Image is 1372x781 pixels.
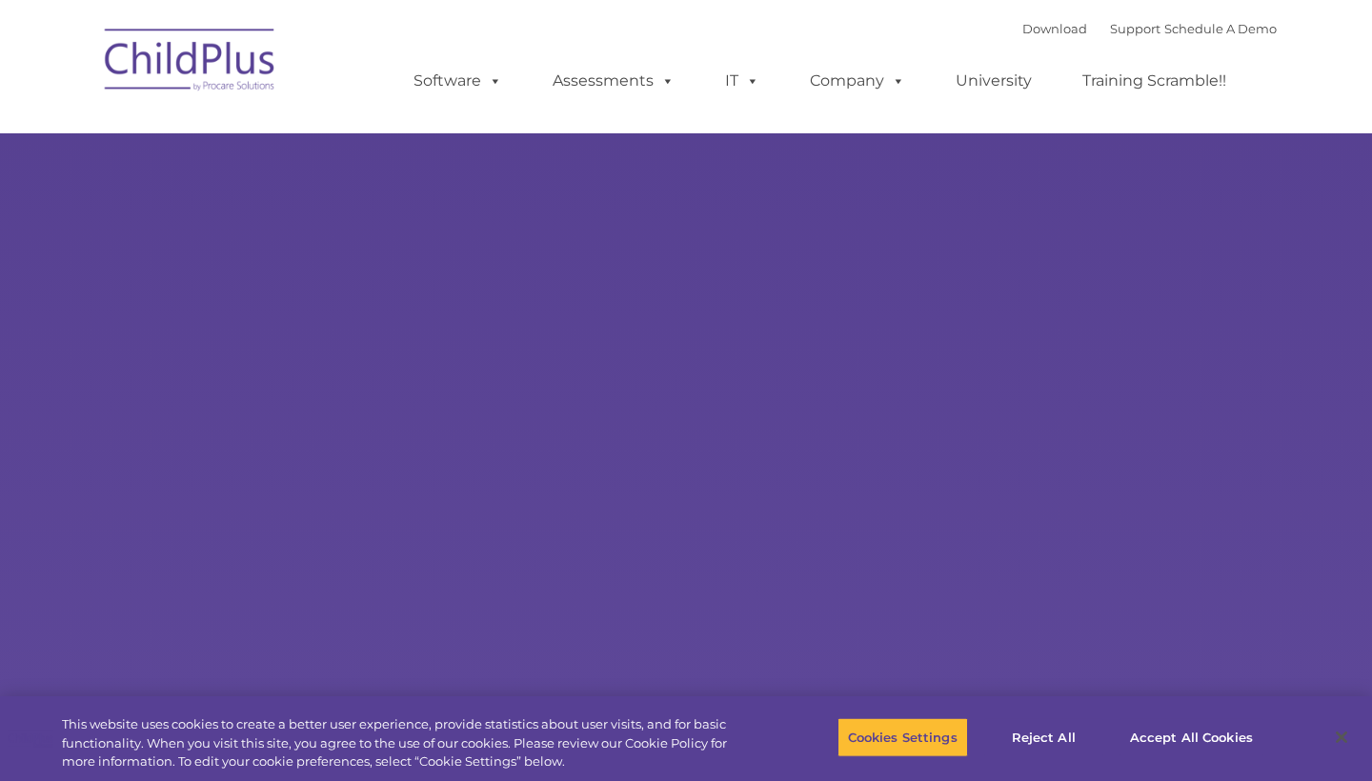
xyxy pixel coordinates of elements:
button: Accept All Cookies [1120,717,1263,757]
img: ChildPlus by Procare Solutions [95,15,286,110]
a: Assessments [534,62,694,100]
a: Support [1110,21,1160,36]
a: Training Scramble!! [1063,62,1245,100]
a: IT [706,62,778,100]
button: Reject All [984,717,1103,757]
button: Cookies Settings [837,717,968,757]
div: This website uses cookies to create a better user experience, provide statistics about user visit... [62,715,755,771]
a: Download [1022,21,1087,36]
font: | [1022,21,1277,36]
a: Company [791,62,924,100]
button: Close [1321,716,1362,758]
a: Software [394,62,521,100]
a: University [937,62,1051,100]
a: Schedule A Demo [1164,21,1277,36]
